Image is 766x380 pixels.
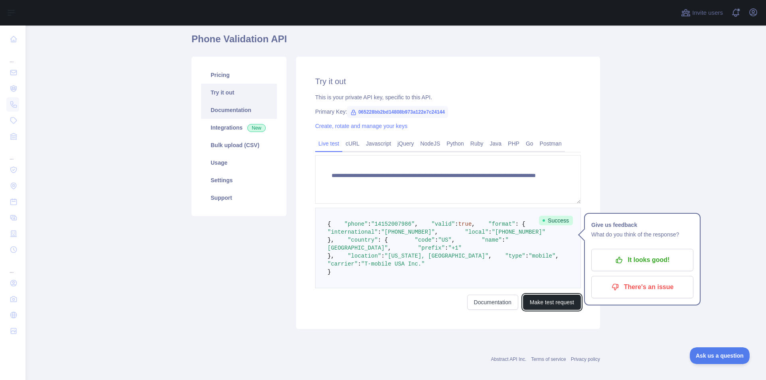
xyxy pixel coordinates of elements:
span: : [358,261,361,267]
a: Python [443,137,467,150]
button: Make test request [523,295,581,310]
a: Support [201,189,277,207]
a: Java [487,137,505,150]
a: Go [523,137,537,150]
h1: Give us feedback [591,220,693,230]
span: "[PHONE_NUMBER]" [381,229,434,235]
a: jQuery [394,137,417,150]
span: , [555,253,559,259]
span: , [415,221,418,227]
div: This is your private API key, specific to this API. [315,93,581,101]
span: Success [539,216,573,225]
span: : [381,253,384,259]
span: "14152007986" [371,221,415,227]
a: Terms of service [531,356,566,362]
span: "mobile" [529,253,555,259]
p: What do you think of the response? [591,230,693,239]
span: : { [515,221,525,227]
a: Integrations New [201,119,277,136]
span: { [328,221,331,227]
p: There's an issue [597,280,687,294]
div: ... [6,145,19,161]
span: , [435,229,438,235]
span: , [488,253,492,259]
span: : [368,221,371,227]
span: "valid" [431,221,455,227]
div: ... [6,258,19,274]
a: Javascript [363,137,394,150]
span: "carrier" [328,261,358,267]
span: , [388,245,391,251]
h2: Try it out [315,76,581,87]
a: Try it out [201,84,277,101]
span: : [445,245,448,251]
span: : [378,229,381,235]
a: Privacy policy [571,356,600,362]
a: Documentation [201,101,277,119]
a: NodeJS [417,137,443,150]
div: ... [6,48,19,64]
span: Invite users [692,8,723,18]
button: There's an issue [591,276,693,298]
span: , [472,221,475,227]
span: New [247,124,266,132]
span: : [488,229,492,235]
span: "prefix" [418,245,445,251]
a: Abstract API Inc. [491,356,527,362]
a: cURL [342,137,363,150]
span: : [502,237,505,243]
iframe: Toggle Customer Support [690,347,750,364]
span: "location" [347,253,381,259]
a: PHP [505,137,523,150]
a: Usage [201,154,277,171]
span: "phone" [344,221,368,227]
a: Create, rotate and manage your keys [315,123,407,129]
span: : [455,221,458,227]
button: Invite users [679,6,725,19]
span: "local" [465,229,488,235]
span: : { [378,237,388,243]
h1: Phone Validation API [191,33,600,52]
div: Primary Key: [315,108,581,116]
span: "+1" [448,245,462,251]
a: Settings [201,171,277,189]
span: } [328,269,331,275]
span: }, [328,237,334,243]
span: }, [328,253,334,259]
span: "country" [347,237,378,243]
a: Postman [537,137,565,150]
span: true [458,221,472,227]
a: Ruby [467,137,487,150]
span: 065228bb2bd14808b973a122e7c24144 [347,106,448,118]
a: Pricing [201,66,277,84]
span: "US" [438,237,452,243]
span: : [435,237,438,243]
span: "type" [505,253,525,259]
span: "[US_STATE], [GEOGRAPHIC_DATA]" [385,253,488,259]
a: Bulk upload (CSV) [201,136,277,154]
span: : [525,253,529,259]
span: "international" [328,229,378,235]
span: , [452,237,455,243]
span: "name" [482,237,502,243]
span: "format" [488,221,515,227]
span: "code" [415,237,434,243]
span: "T-mobile USA Inc." [361,261,425,267]
button: It looks good! [591,249,693,271]
p: It looks good! [597,253,687,267]
span: "[PHONE_NUMBER]" [492,229,545,235]
a: Live test [315,137,342,150]
a: Documentation [467,295,518,310]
